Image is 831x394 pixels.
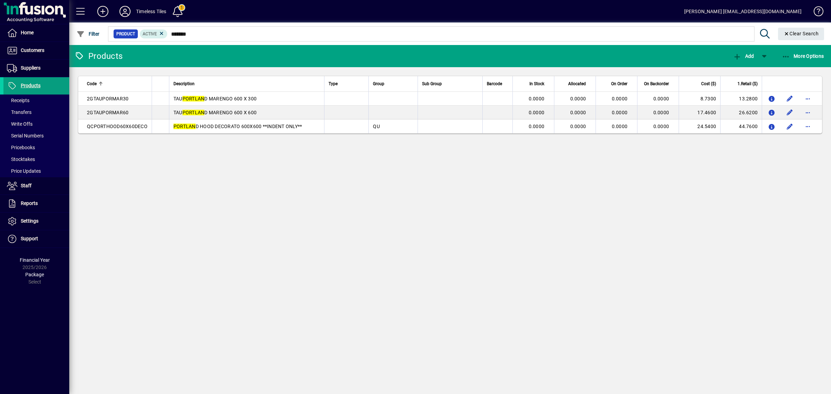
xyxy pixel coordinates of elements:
div: Code [87,80,148,88]
span: 0.0000 [612,96,628,101]
span: Receipts [7,98,29,103]
button: Clear [778,28,824,40]
span: Product [116,30,135,37]
div: Sub Group [422,80,478,88]
td: 24.5400 [679,119,720,133]
span: Group [373,80,384,88]
a: Serial Numbers [3,130,69,142]
span: D HOOD DECORATO 600X600 **INDENT ONLY** [173,124,302,129]
em: PORTLAN [182,110,205,115]
span: Code [87,80,97,88]
span: In Stock [529,80,544,88]
span: Serial Numbers [7,133,44,138]
span: 0.0000 [570,124,586,129]
span: More Options [782,53,824,59]
td: 8.7300 [679,92,720,106]
span: Pricebooks [7,145,35,150]
a: Receipts [3,95,69,106]
a: Support [3,230,69,248]
a: Price Updates [3,165,69,177]
a: Write Offs [3,118,69,130]
button: More options [802,93,813,104]
span: QCPORTHOOD60X60DECO [87,124,148,129]
mat-chip: Activation Status: Active [140,29,168,38]
span: Suppliers [21,65,41,71]
div: On Order [600,80,634,88]
td: 17.4600 [679,106,720,119]
span: 0.0000 [653,110,669,115]
span: 0.0000 [612,124,628,129]
div: Barcode [487,80,508,88]
a: Suppliers [3,60,69,77]
span: Price Updates [7,168,41,174]
span: Description [173,80,195,88]
span: 0.0000 [570,110,586,115]
span: Products [21,83,41,88]
a: Staff [3,177,69,195]
a: Settings [3,213,69,230]
div: Type [329,80,365,88]
span: TAU D MARENGO 600 X 300 [173,96,257,101]
em: PORTLAN [182,96,205,101]
span: Allocated [568,80,586,88]
button: Edit [784,93,795,104]
div: On Backorder [642,80,675,88]
span: 0.0000 [653,124,669,129]
a: Home [3,24,69,42]
td: 44.7600 [720,119,762,133]
button: More Options [780,50,826,62]
a: Reports [3,195,69,212]
span: Active [143,32,157,36]
span: 0.0000 [570,96,586,101]
span: Reports [21,200,38,206]
td: 26.6200 [720,106,762,119]
button: Profile [114,5,136,18]
span: Clear Search [784,31,819,36]
span: Add [733,53,754,59]
div: Allocated [559,80,592,88]
span: Transfers [7,109,32,115]
button: Add [731,50,756,62]
div: Description [173,80,320,88]
button: Filter [75,28,101,40]
div: In Stock [517,80,551,88]
span: 0.0000 [612,110,628,115]
span: Customers [21,47,44,53]
button: More options [802,121,813,132]
a: Transfers [3,106,69,118]
span: TAU D MARENGO 600 X 600 [173,110,257,115]
div: Products [74,51,123,62]
span: Settings [21,218,38,224]
div: Group [373,80,413,88]
span: 0.0000 [529,124,545,129]
button: More options [802,107,813,118]
span: Cost ($) [701,80,716,88]
span: Type [329,80,338,88]
a: Stocktakes [3,153,69,165]
span: Filter [77,31,100,37]
span: Stocktakes [7,156,35,162]
span: 2GTAUPORMAR30 [87,96,128,101]
span: 2GTAUPORMAR60 [87,110,128,115]
button: Edit [784,121,795,132]
span: Support [21,236,38,241]
span: On Order [611,80,627,88]
span: Sub Group [422,80,442,88]
td: 13.2800 [720,92,762,106]
span: Financial Year [20,257,50,263]
button: Edit [784,107,795,118]
div: Timeless Tiles [136,6,166,17]
span: 0.0000 [529,110,545,115]
span: Package [25,272,44,277]
a: Pricebooks [3,142,69,153]
div: [PERSON_NAME] [EMAIL_ADDRESS][DOMAIN_NAME] [684,6,802,17]
a: Knowledge Base [808,1,822,24]
span: 1.Retail ($) [738,80,758,88]
a: Customers [3,42,69,59]
span: Staff [21,183,32,188]
span: On Backorder [644,80,669,88]
span: Barcode [487,80,502,88]
span: 0.0000 [653,96,669,101]
span: QU [373,124,380,129]
span: Home [21,30,34,35]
